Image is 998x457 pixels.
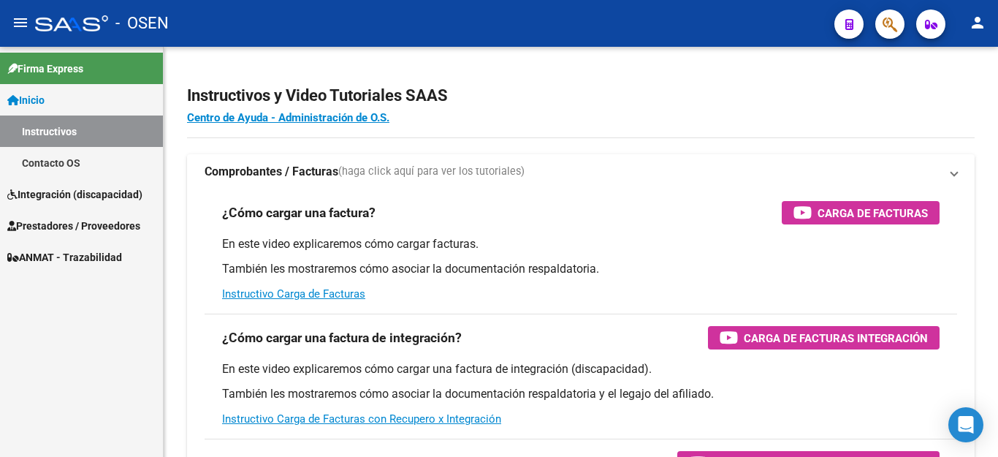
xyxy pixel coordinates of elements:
[708,326,940,350] button: Carga de Facturas Integración
[948,407,983,442] div: Open Intercom Messenger
[7,218,140,234] span: Prestadores / Proveedores
[7,186,142,203] span: Integración (discapacidad)
[222,203,376,223] h3: ¿Cómo cargar una factura?
[222,361,940,377] p: En este video explicaremos cómo cargar una factura de integración (discapacidad).
[744,329,928,347] span: Carga de Facturas Integración
[222,386,940,402] p: También les mostraremos cómo asociar la documentación respaldatoria y el legajo del afiliado.
[222,261,940,277] p: También les mostraremos cómo asociar la documentación respaldatoria.
[222,412,501,426] a: Instructivo Carga de Facturas con Recupero x Integración
[222,236,940,252] p: En este video explicaremos cómo cargar facturas.
[969,14,986,31] mat-icon: person
[187,111,389,124] a: Centro de Ayuda - Administración de O.S.
[187,154,975,189] mat-expansion-panel-header: Comprobantes / Facturas(haga click aquí para ver los tutoriales)
[115,7,169,39] span: - OSEN
[12,14,29,31] mat-icon: menu
[222,328,462,348] h3: ¿Cómo cargar una factura de integración?
[205,164,338,180] strong: Comprobantes / Facturas
[782,201,940,224] button: Carga de Facturas
[222,287,365,301] a: Instructivo Carga de Facturas
[7,92,45,108] span: Inicio
[338,164,525,180] span: (haga click aquí para ver los tutoriales)
[7,61,83,77] span: Firma Express
[818,204,928,222] span: Carga de Facturas
[187,82,975,110] h2: Instructivos y Video Tutoriales SAAS
[7,249,122,265] span: ANMAT - Trazabilidad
